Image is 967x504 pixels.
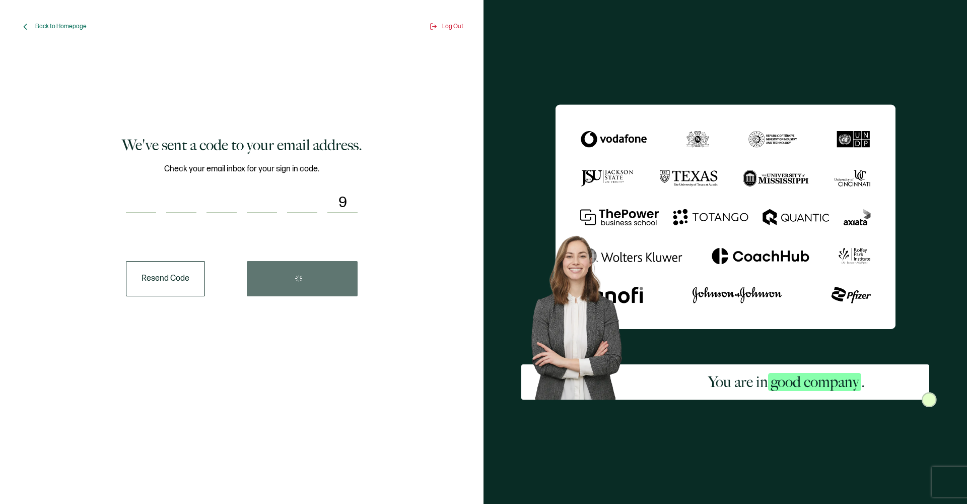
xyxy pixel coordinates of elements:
[521,227,644,399] img: Sertifier Signup - You are in <span class="strong-h">good company</span>. Hero
[126,261,205,296] button: Resend Code
[768,373,861,391] span: good company
[164,163,319,175] span: Check your email inbox for your sign in code.
[122,135,362,155] h1: We've sent a code to your email address.
[917,456,967,504] iframe: Chat Widget
[708,372,865,392] h2: You are in .
[556,104,895,329] img: Sertifier We've sent a code to your email address.
[35,23,87,30] span: Back to Homepage
[442,23,463,30] span: Log Out
[922,392,937,407] img: Sertifier Signup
